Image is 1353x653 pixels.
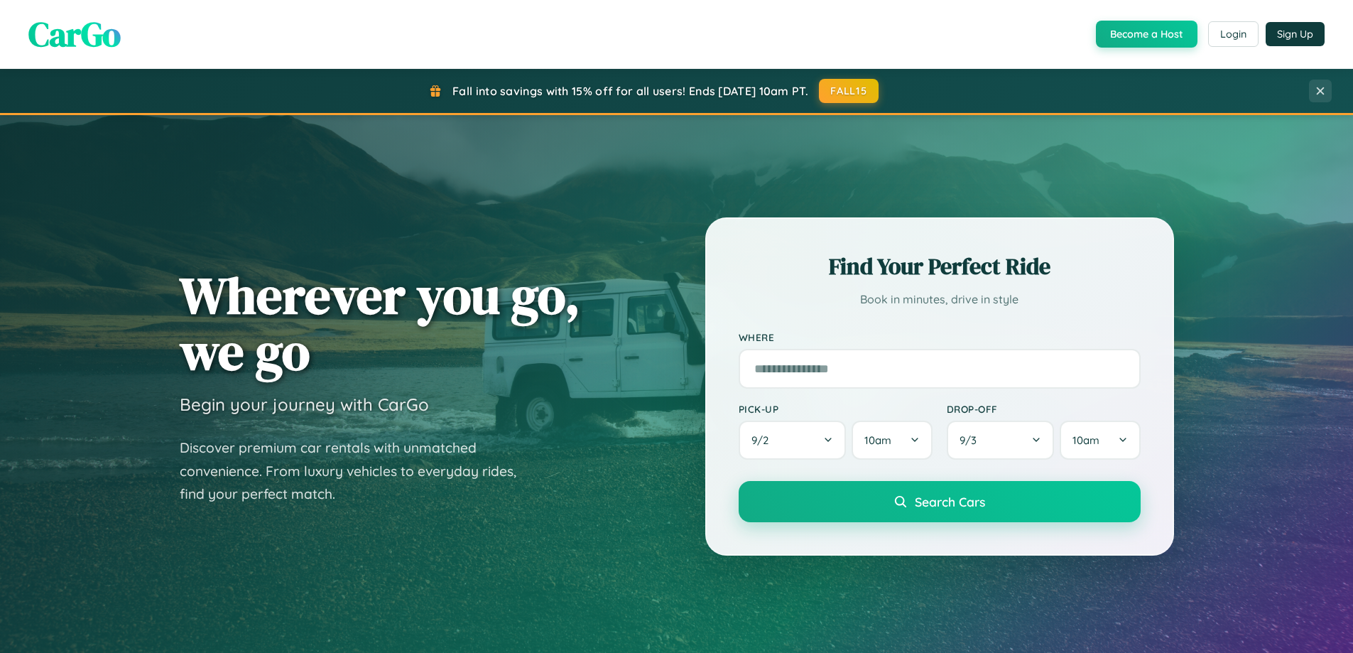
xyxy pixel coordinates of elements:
[1208,21,1259,47] button: Login
[947,403,1141,415] label: Drop-off
[739,331,1141,343] label: Where
[1096,21,1197,48] button: Become a Host
[739,481,1141,522] button: Search Cars
[1266,22,1325,46] button: Sign Up
[960,433,984,447] span: 9 / 3
[947,421,1055,460] button: 9/3
[452,84,808,98] span: Fall into savings with 15% off for all users! Ends [DATE] 10am PT.
[751,433,776,447] span: 9 / 2
[180,267,580,379] h1: Wherever you go, we go
[864,433,891,447] span: 10am
[739,251,1141,282] h2: Find Your Perfect Ride
[739,289,1141,310] p: Book in minutes, drive in style
[739,421,847,460] button: 9/2
[852,421,932,460] button: 10am
[819,79,879,103] button: FALL15
[1072,433,1099,447] span: 10am
[180,436,535,506] p: Discover premium car rentals with unmatched convenience. From luxury vehicles to everyday rides, ...
[28,11,121,58] span: CarGo
[915,494,985,509] span: Search Cars
[1060,421,1140,460] button: 10am
[180,394,429,415] h3: Begin your journey with CarGo
[739,403,933,415] label: Pick-up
